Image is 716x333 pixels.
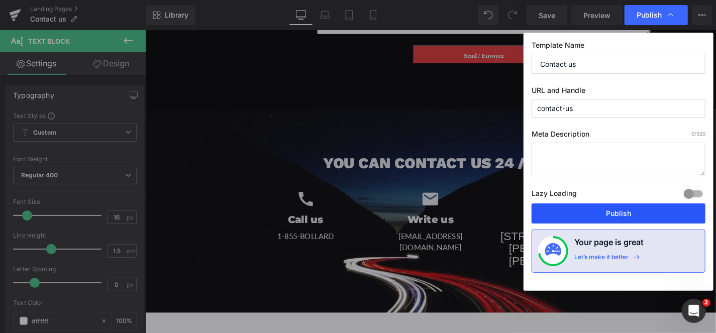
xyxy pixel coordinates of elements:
[691,131,705,137] span: /320
[682,299,706,323] iframe: Intercom live chat
[574,253,629,266] div: Let’s make it better
[152,195,190,208] strong: Call us
[285,16,436,36] button: Send / Envoyez
[416,195,459,208] strong: Visit us
[574,236,644,253] h4: Your page is great
[113,213,230,226] p: 1-855-BOLLARD
[279,195,329,208] strong: Write us
[189,132,419,151] strong: YOU CAN CONTACT US 24 / 7
[545,243,561,259] img: onboarding-status.svg
[691,131,694,137] span: 0
[378,212,497,252] span: [STREET_ADDRESS][PERSON_NAME][PERSON_NAME]
[532,187,577,203] label: Lazy Loading
[702,299,710,307] span: 2
[532,86,705,99] label: URL and Handle
[532,130,705,143] label: Meta Description
[532,203,705,224] button: Publish
[637,11,662,20] span: Publish
[246,213,363,238] p: [EMAIL_ADDRESS][DOMAIN_NAME]
[532,41,705,54] label: Template Name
